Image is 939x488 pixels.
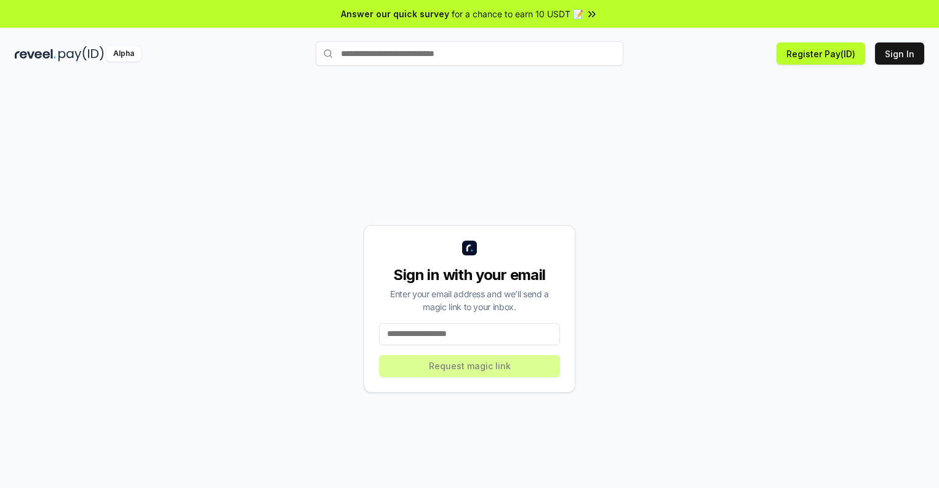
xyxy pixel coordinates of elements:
button: Sign In [875,42,924,65]
img: pay_id [58,46,104,62]
span: for a chance to earn 10 USDT 📝 [452,7,583,20]
img: logo_small [462,241,477,255]
img: reveel_dark [15,46,56,62]
span: Answer our quick survey [341,7,449,20]
div: Sign in with your email [379,265,560,285]
div: Alpha [106,46,141,62]
div: Enter your email address and we’ll send a magic link to your inbox. [379,287,560,313]
button: Register Pay(ID) [777,42,865,65]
